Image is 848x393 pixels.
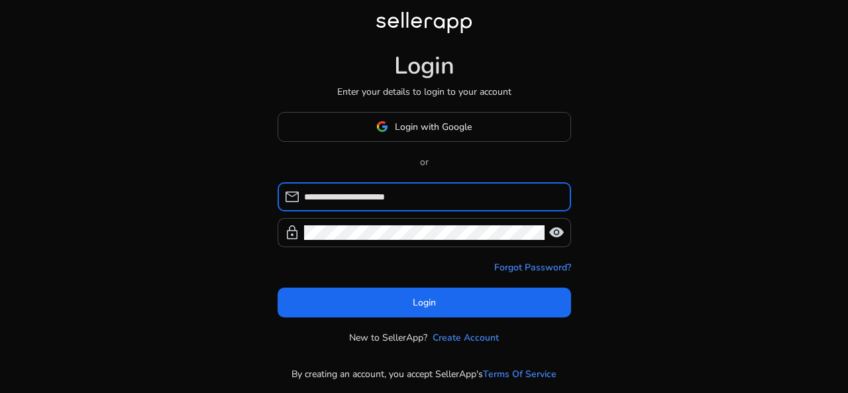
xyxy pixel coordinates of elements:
[278,288,571,317] button: Login
[413,296,436,309] span: Login
[483,367,556,381] a: Terms Of Service
[337,85,511,99] p: Enter your details to login to your account
[349,331,427,345] p: New to SellerApp?
[284,225,300,241] span: lock
[494,260,571,274] a: Forgot Password?
[278,112,571,142] button: Login with Google
[376,121,388,133] img: google-logo.svg
[278,155,571,169] p: or
[284,189,300,205] span: mail
[395,120,472,134] span: Login with Google
[549,225,564,241] span: visibility
[394,52,454,80] h1: Login
[433,331,499,345] a: Create Account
